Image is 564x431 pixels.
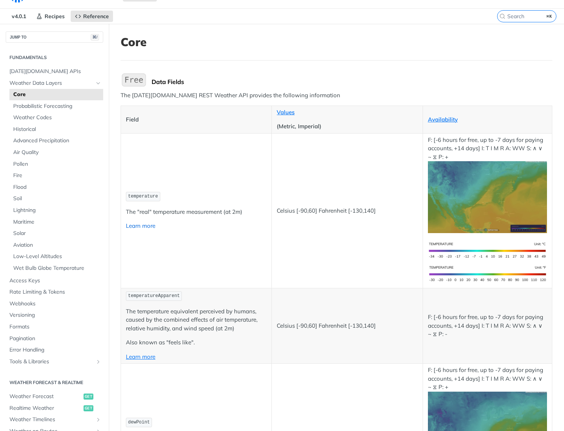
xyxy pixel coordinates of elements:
[6,286,103,298] a: Rate Limiting & Tokens
[6,78,103,89] a: Weather Data LayersHide subpages for Weather Data Layers
[91,34,99,40] span: ⌘/
[13,230,101,237] span: Solar
[9,393,82,400] span: Weather Forecast
[95,417,101,423] button: Show subpages for Weather Timelines
[83,13,109,20] span: Reference
[277,122,417,131] p: (Metric, Imperial)
[6,356,103,367] a: Tools & LibrariesShow subpages for Tools & Libraries
[6,31,103,43] button: JUMP TO⌘/
[9,240,103,251] a: Aviation
[13,265,101,272] span: Wet Bulb Globe Temperature
[6,333,103,344] a: Pagination
[277,109,294,116] a: Values
[9,79,93,87] span: Weather Data Layers
[121,35,552,49] h1: Core
[32,11,69,22] a: Recipes
[13,241,101,249] span: Aviation
[428,270,547,277] span: Expand image
[9,277,101,285] span: Access Keys
[428,246,547,253] span: Expand image
[84,394,93,400] span: get
[13,207,101,214] span: Lightning
[9,288,101,296] span: Rate Limiting & Tokens
[13,126,101,133] span: Historical
[13,149,101,156] span: Air Quality
[9,124,103,135] a: Historical
[45,13,65,20] span: Recipes
[13,160,101,168] span: Pollen
[6,391,103,402] a: Weather Forecastget
[13,114,101,121] span: Weather Codes
[9,170,103,181] a: Fire
[9,251,103,262] a: Low-Level Altitudes
[6,414,103,425] a: Weather TimelinesShow subpages for Weather Timelines
[13,184,101,191] span: Flood
[9,135,103,146] a: Advanced Precipitation
[128,420,150,425] span: dewPoint
[9,147,103,158] a: Air Quality
[6,298,103,310] a: Webhooks
[13,195,101,202] span: Soil
[95,359,101,365] button: Show subpages for Tools & Libraries
[428,116,458,123] a: Availability
[6,310,103,321] a: Versioning
[126,208,267,216] p: The "real" temperature measurement (at 2m)
[428,423,547,430] span: Expand image
[126,353,155,360] a: Learn more
[13,103,101,110] span: Probabilistic Forecasting
[9,335,101,342] span: Pagination
[13,137,101,145] span: Advanced Precipitation
[428,193,547,200] span: Expand image
[428,313,547,339] p: F: [-6 hours for free, up to -7 days for paying accounts, +14 days] I: T I M R A: WW S: ∧ ∨ ~ ⧖ P: -
[13,91,101,98] span: Core
[126,307,267,333] p: The temperature equivalent perceived by humans, caused by the combined effects of air temperature...
[9,416,93,423] span: Weather Timelines
[9,112,103,123] a: Weather Codes
[9,311,101,319] span: Versioning
[499,13,505,19] svg: Search
[71,11,113,22] a: Reference
[428,136,547,233] p: F: [-6 hours for free, up to -7 days for paying accounts, +14 days] I: T I M R A: WW S: ∧ ∨ ~ ⧖ P: +
[9,193,103,204] a: Soil
[126,115,267,124] p: Field
[6,403,103,414] a: Realtime Weatherget
[6,66,103,77] a: [DATE][DOMAIN_NAME] APIs
[6,54,103,61] h2: Fundamentals
[84,405,93,411] span: get
[6,344,103,356] a: Error Handling
[121,91,552,100] p: The [DATE][DOMAIN_NAME] REST Weather API provides the following information
[9,205,103,216] a: Lightning
[126,222,155,229] a: Learn more
[9,182,103,193] a: Flood
[9,89,103,100] a: Core
[8,11,30,22] span: v4.0.1
[9,216,103,228] a: Maritime
[9,346,101,354] span: Error Handling
[152,78,552,86] div: Data Fields
[9,323,101,331] span: Formats
[9,300,101,308] span: Webhooks
[9,159,103,170] a: Pollen
[6,379,103,386] h2: Weather Forecast & realtime
[277,322,417,330] p: Celsius [-90,60] Fahrenheit [-130,140]
[95,80,101,86] button: Hide subpages for Weather Data Layers
[9,68,101,75] span: [DATE][DOMAIN_NAME] APIs
[9,358,93,366] span: Tools & Libraries
[9,405,82,412] span: Realtime Weather
[545,12,554,20] kbd: ⌘K
[6,321,103,333] a: Formats
[128,194,158,199] span: temperature
[13,218,101,226] span: Maritime
[6,275,103,286] a: Access Keys
[13,172,101,179] span: Fire
[9,101,103,112] a: Probabilistic Forecasting
[9,263,103,274] a: Wet Bulb Globe Temperature
[9,228,103,239] a: Solar
[277,207,417,215] p: Celsius [-90,60] Fahrenheit [-130,140]
[126,338,267,347] p: Also known as "feels like".
[128,293,180,299] span: temperatureApparent
[13,253,101,260] span: Low-Level Altitudes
